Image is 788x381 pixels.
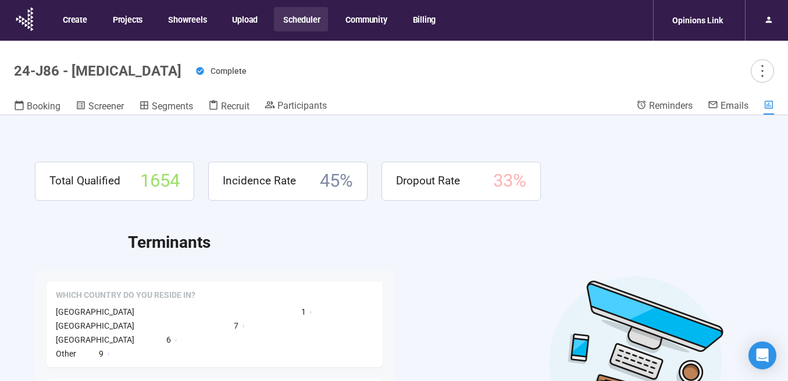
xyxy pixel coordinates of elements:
[277,100,327,111] span: Participants
[223,172,296,190] span: Incidence Rate
[493,167,526,195] span: 33 %
[56,307,134,316] span: [GEOGRAPHIC_DATA]
[56,321,134,330] span: [GEOGRAPHIC_DATA]
[221,101,249,112] span: Recruit
[140,167,180,195] span: 1654
[320,167,353,195] span: 45 %
[166,333,171,346] span: 6
[751,59,774,83] button: more
[721,100,748,111] span: Emails
[748,341,776,369] div: Open Intercom Messenger
[54,7,95,31] button: Create
[208,99,249,115] a: Recruit
[301,305,306,318] span: 1
[754,63,770,79] span: more
[104,7,151,31] button: Projects
[396,172,460,190] span: Dropout Rate
[88,101,124,112] span: Screener
[76,99,124,115] a: Screener
[159,7,215,31] button: Showreels
[265,99,327,113] a: Participants
[404,7,444,31] button: Billing
[27,101,60,112] span: Booking
[139,99,193,115] a: Segments
[56,349,76,358] span: Other
[649,100,693,111] span: Reminders
[636,99,693,113] a: Reminders
[211,66,247,76] span: Complete
[56,335,134,344] span: [GEOGRAPHIC_DATA]
[49,172,120,190] span: Total Qualified
[336,7,395,31] button: Community
[14,99,60,115] a: Booking
[665,9,730,31] div: Opinions Link
[152,101,193,112] span: Segments
[234,319,238,332] span: 7
[99,347,104,360] span: 9
[14,63,181,79] h1: 24-J86 - [MEDICAL_DATA]
[274,7,328,31] button: Scheduler
[56,290,195,301] span: Which country do you reside in?
[128,230,753,255] h2: Terminants
[708,99,748,113] a: Emails
[223,7,266,31] button: Upload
